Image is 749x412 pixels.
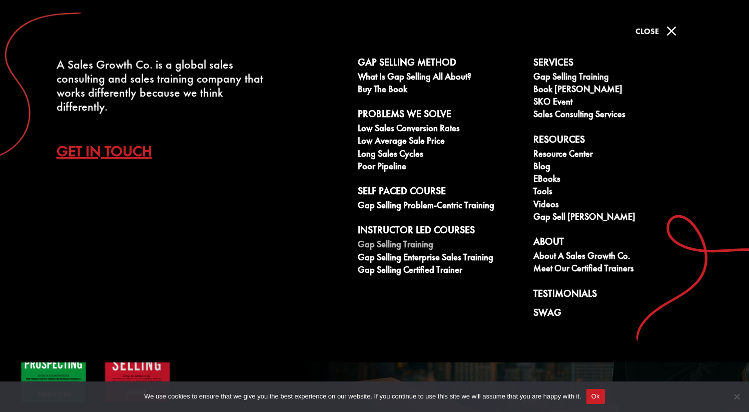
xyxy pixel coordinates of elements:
a: Sales Consulting Services [533,109,698,122]
span: We use cookies to ensure that we give you the best experience on our website. If you continue to ... [144,391,581,401]
a: SKO Event [533,97,698,109]
span: No [731,391,741,401]
a: Poor Pipeline [358,161,523,174]
a: Long Sales Cycles [358,149,523,161]
a: Swag [533,307,698,322]
a: Blog [533,161,698,174]
a: Self Paced Course [358,185,523,200]
a: Gap Sell [PERSON_NAME] [533,212,698,224]
a: Book [PERSON_NAME] [533,84,698,97]
a: Gap Selling Training [358,239,523,252]
a: Gap Selling Certified Trainer [358,265,523,277]
a: Gap Selling Training [533,72,698,84]
a: Tools [533,186,698,199]
span: M [661,21,681,41]
a: Problems We Solve [358,108,523,123]
a: Meet our Certified Trainers [533,263,698,276]
a: Low Average Sale Price [358,136,523,148]
a: Videos [533,199,698,212]
div: A Sales Growth Co. is a global sales consulting and sales training company that works differently... [57,58,276,114]
a: Resource Center [533,149,698,161]
a: Testimonials [533,288,698,303]
button: Ok [586,389,605,404]
a: Gap Selling Enterprise Sales Training [358,252,523,265]
a: About [533,236,698,251]
a: eBooks [533,174,698,186]
a: Gap Selling Method [358,57,523,72]
a: What is Gap Selling all about? [358,72,523,84]
span: Close [635,26,659,37]
a: Get In Touch [57,134,167,169]
a: Low Sales Conversion Rates [358,123,523,136]
a: Resources [533,134,698,149]
a: Gap Selling Problem-Centric Training [358,200,523,213]
a: About A Sales Growth Co. [533,251,698,263]
a: Instructor Led Courses [358,224,523,239]
a: Buy The Book [358,84,523,97]
a: Services [533,57,698,72]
